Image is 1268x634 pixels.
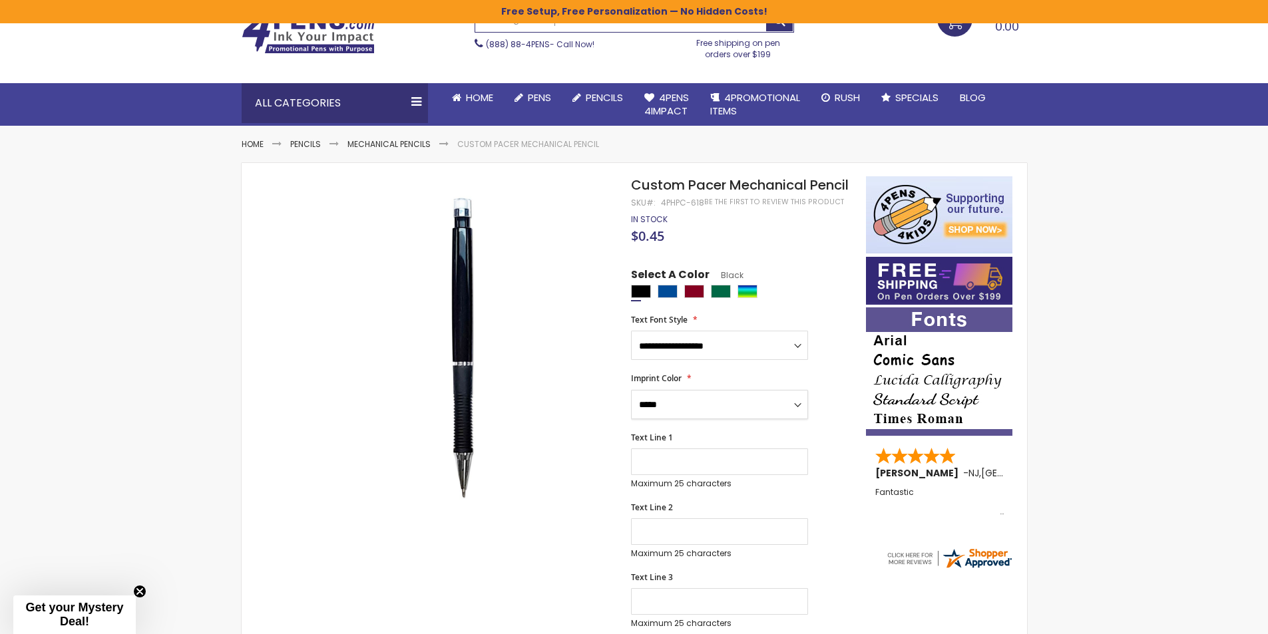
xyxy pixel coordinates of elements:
span: Text Line 3 [631,571,673,583]
span: [GEOGRAPHIC_DATA] [981,466,1079,480]
span: 4PROMOTIONAL ITEMS [710,90,800,118]
span: Rush [835,90,860,104]
button: Close teaser [133,585,146,598]
span: [PERSON_NAME] [875,466,963,480]
img: 4pens 4 kids [866,176,1012,253]
a: Be the first to review this product [704,197,844,207]
img: image_4__2_1.jpg [310,196,614,500]
span: Imprint Color [631,373,682,384]
img: font-personalization-examples [866,307,1012,436]
div: Assorted [738,285,757,298]
a: Pencils [290,138,321,150]
a: Home [441,83,504,112]
a: Pencils [562,83,634,112]
span: Get your Mystery Deal! [25,601,123,628]
div: Dark Green [711,285,731,298]
img: Free shipping on orders over $199 [866,257,1012,305]
span: Black [710,269,743,281]
img: 4pens.com widget logo [885,546,1013,570]
a: Rush [811,83,871,112]
p: Maximum 25 characters [631,478,808,489]
a: Pens [504,83,562,112]
span: $0.45 [631,227,664,245]
span: Home [466,90,493,104]
img: 4Pens Custom Pens and Promotional Products [242,11,375,54]
div: Fantastic [875,488,1004,516]
span: Pens [528,90,551,104]
div: Get your Mystery Deal!Close teaser [13,595,136,634]
span: - , [963,466,1079,480]
span: Text Line 1 [631,432,673,443]
a: 4PROMOTIONALITEMS [700,83,811,126]
span: Select A Color [631,267,710,285]
li: Custom Pacer Mechanical Pencil [457,139,599,150]
span: Text Font Style [631,314,688,325]
span: 4Pens 4impact [644,90,689,118]
a: (888) 88-4PENS [486,39,550,50]
a: Mechanical Pencils [347,138,431,150]
a: 4Pens4impact [634,83,700,126]
span: NJ [968,466,979,480]
a: 4pens.com certificate URL [885,561,1013,573]
div: All Categories [242,83,428,123]
span: Text Line 2 [631,502,673,513]
span: Blog [960,90,986,104]
div: Black [631,285,651,298]
p: Maximum 25 characters [631,618,808,629]
div: Availability [631,214,668,225]
div: 4PHPC-618 [661,198,704,208]
div: Free shipping on pen orders over $199 [682,33,794,59]
a: Blog [949,83,996,112]
a: Home [242,138,264,150]
span: - Call Now! [486,39,594,50]
div: Burgundy [684,285,704,298]
span: Specials [895,90,939,104]
span: In stock [631,214,668,225]
a: Specials [871,83,949,112]
p: Maximum 25 characters [631,548,808,559]
div: Dark Blue [658,285,678,298]
span: Custom Pacer Mechanical Pencil [631,176,849,194]
span: Pencils [586,90,623,104]
strong: SKU [631,197,656,208]
span: 0.00 [995,18,1019,35]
